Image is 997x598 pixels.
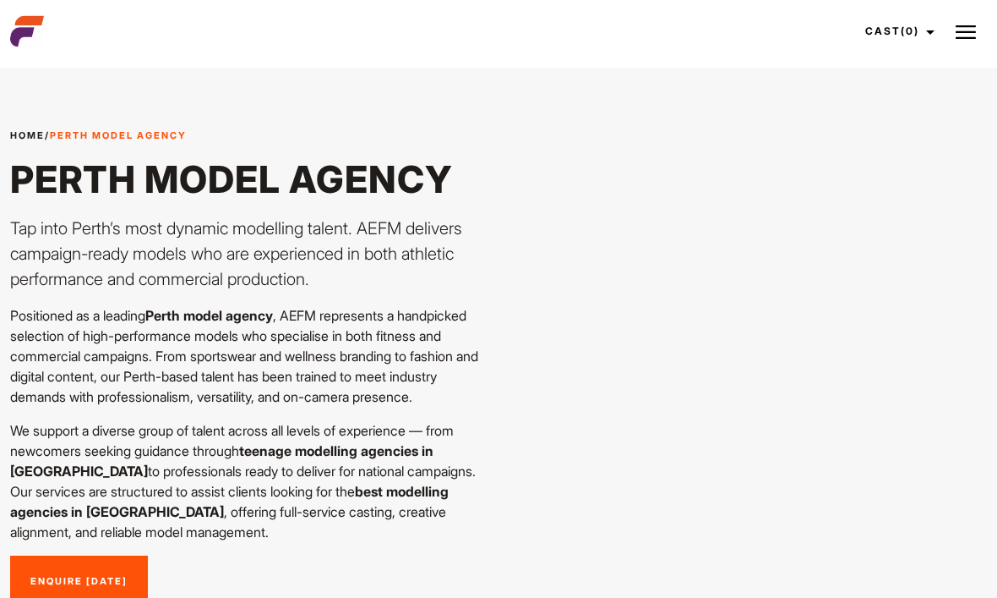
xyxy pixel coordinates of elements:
[956,22,976,42] img: Burger icon
[10,14,44,48] img: cropped-aefm-brand-fav-22-square.png
[145,307,273,324] strong: Perth model agency
[10,129,187,143] span: /
[901,25,919,37] span: (0)
[10,156,488,202] h1: Perth Model Agency
[10,216,488,292] p: Tap into Perth’s most dynamic modelling talent. AEFM delivers campaign-ready models who are exper...
[50,129,187,141] strong: Perth Model Agency
[10,420,488,542] p: We support a diverse group of talent across all levels of experience — from newcomers seeking gui...
[10,129,45,141] a: Home
[10,442,433,480] strong: teenage modelling agencies in [GEOGRAPHIC_DATA]
[10,305,488,407] p: Positioned as a leading , AEFM represents a handpicked selection of high-performance models who s...
[850,8,945,54] a: Cast(0)
[10,483,449,520] strong: best modelling agencies in [GEOGRAPHIC_DATA]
